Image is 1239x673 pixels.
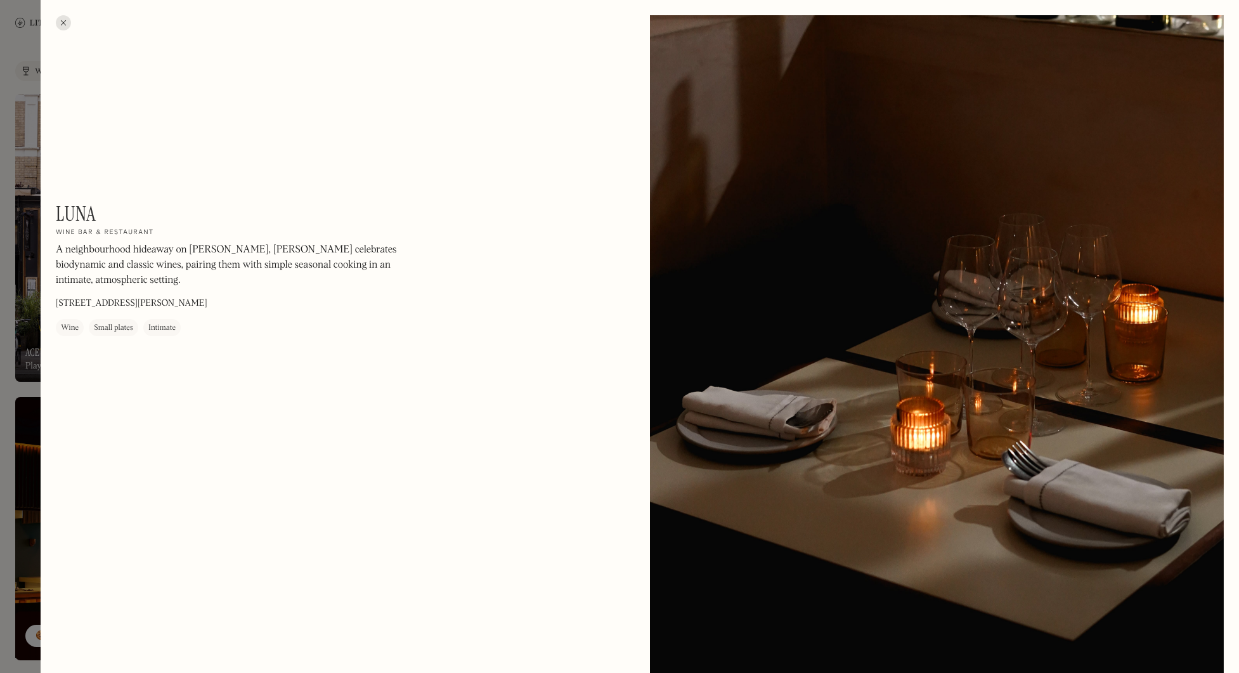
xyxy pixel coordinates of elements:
div: Intimate [148,322,176,335]
p: A neighbourhood hideaway on [PERSON_NAME], [PERSON_NAME] celebrates biodynamic and classic wines,... [56,243,398,289]
div: Wine [61,322,79,335]
h1: Luna [56,202,96,226]
div: Small plates [94,322,133,335]
p: [STREET_ADDRESS][PERSON_NAME] [56,297,207,311]
h2: Wine bar & restaurant [56,229,154,238]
